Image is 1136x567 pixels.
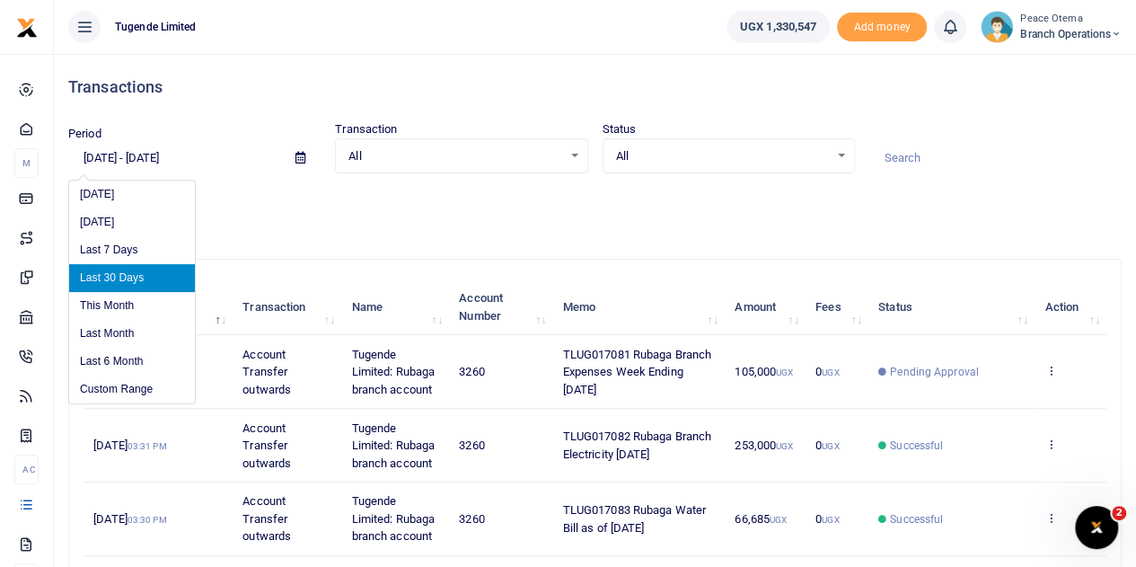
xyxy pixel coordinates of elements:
[108,19,204,35] span: Tugende Limited
[1112,506,1126,520] span: 2
[335,120,397,138] label: Transaction
[69,264,195,292] li: Last 30 Days
[242,421,291,470] span: Account Transfer outwards
[735,512,787,526] span: 66,685
[1075,506,1118,549] iframe: Intercom live chat
[806,279,868,335] th: Fees: activate to sort column ascending
[603,120,637,138] label: Status
[93,512,166,526] span: [DATE]
[822,368,839,377] small: UGX
[69,181,195,208] li: [DATE]
[837,19,927,32] a: Add money
[563,348,711,396] span: TLUG017081 Rubaga Branch Expenses Week Ending [DATE]
[449,279,552,335] th: Account Number: activate to sort column ascending
[890,438,943,454] span: Successful
[68,77,1122,97] h4: Transactions
[14,455,39,484] li: Ac
[348,147,561,165] span: All
[128,515,167,525] small: 03:30 PM
[68,195,1122,214] p: Download
[93,439,166,452] span: [DATE]
[69,320,195,348] li: Last Month
[16,20,38,33] a: logo-small logo-large logo-large
[1035,279,1106,335] th: Action: activate to sort column ascending
[890,364,979,380] span: Pending Approval
[869,143,1122,173] input: Search
[822,515,839,525] small: UGX
[459,365,484,378] span: 3260
[815,365,839,378] span: 0
[69,376,195,403] li: Custom Range
[69,236,195,264] li: Last 7 Days
[69,348,195,376] li: Last 6 Month
[740,18,816,36] span: UGX 1,330,547
[233,279,341,335] th: Transaction: activate to sort column ascending
[815,439,839,452] span: 0
[563,430,711,461] span: TLUG017082 Rubaga Branch Electricity [DATE]
[341,279,449,335] th: Name: activate to sort column ascending
[14,148,39,178] li: M
[868,279,1035,335] th: Status: activate to sort column ascending
[459,512,484,526] span: 3260
[725,279,806,335] th: Amount: activate to sort column ascending
[890,511,943,527] span: Successful
[776,441,793,451] small: UGX
[981,11,1122,43] a: profile-user Peace Otema Branch Operations
[719,11,837,43] li: Wallet ballance
[776,368,793,377] small: UGX
[352,494,436,543] span: Tugende Limited: Rubaga branch account
[837,13,927,42] span: Add money
[1020,12,1122,27] small: Peace Otema
[1020,26,1122,42] span: Branch Operations
[69,208,195,236] li: [DATE]
[822,441,839,451] small: UGX
[735,439,793,452] span: 253,000
[352,421,436,470] span: Tugende Limited: Rubaga branch account
[770,515,787,525] small: UGX
[837,13,927,42] li: Toup your wallet
[242,494,291,543] span: Account Transfer outwards
[352,348,436,396] span: Tugende Limited: Rubaga branch account
[128,441,167,451] small: 03:31 PM
[815,512,839,526] span: 0
[68,125,101,143] label: Period
[981,11,1013,43] img: profile-user
[16,17,38,39] img: logo-small
[563,503,706,535] span: TLUG017083 Rubaga Water Bill as of [DATE]
[68,143,281,173] input: select period
[552,279,725,335] th: Memo: activate to sort column ascending
[459,439,484,452] span: 3260
[242,348,291,396] span: Account Transfer outwards
[735,365,793,378] span: 105,000
[727,11,830,43] a: UGX 1,330,547
[69,292,195,320] li: This Month
[616,147,829,165] span: All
